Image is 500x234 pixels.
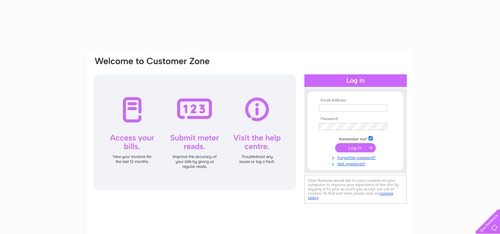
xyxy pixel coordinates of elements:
[335,143,376,152] input: Submit
[308,191,393,200] a: cookies policy
[317,117,394,121] th: Password:
[317,98,394,103] th: Email Address:
[317,135,394,142] td: Remember me?
[304,175,407,204] div: Clear Business would like to place cookies on your computer to improve your experience of the sit...
[319,160,394,167] a: Not registered?
[319,154,394,160] a: Forgotten password?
